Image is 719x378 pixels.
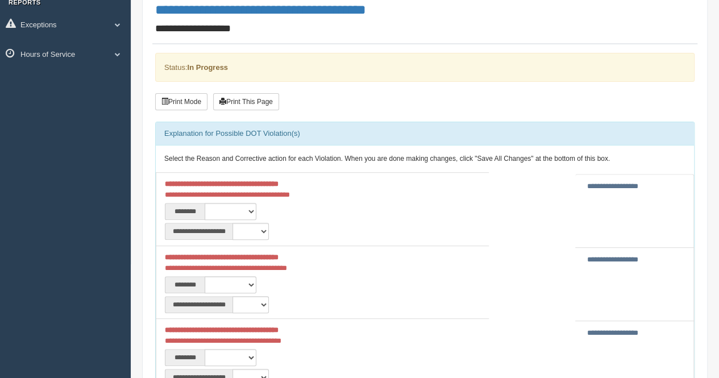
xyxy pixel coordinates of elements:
[213,93,279,110] button: Print This Page
[155,53,695,82] div: Status:
[156,122,694,145] div: Explanation for Possible DOT Violation(s)
[155,93,207,110] button: Print Mode
[156,146,694,173] div: Select the Reason and Corrective action for each Violation. When you are done making changes, cli...
[187,63,228,72] strong: In Progress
